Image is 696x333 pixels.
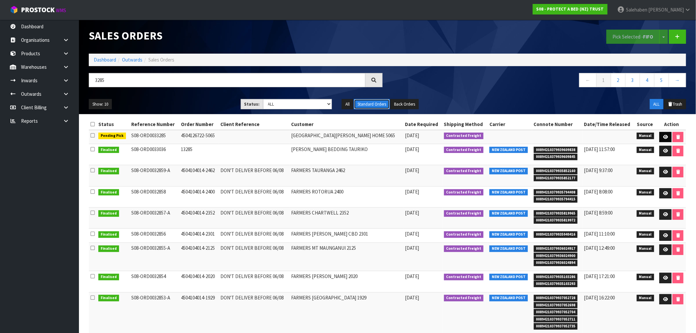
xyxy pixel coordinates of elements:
td: S08-ORD0032856 [130,229,179,243]
span: NEW ZEALAND POST [489,274,528,280]
td: S08-ORD0032857-A [130,208,179,229]
span: Contracted Freight [444,295,484,301]
span: 00894210379939609845 [534,154,578,160]
td: DON'T DELIVER BEFORE 06/08 [219,208,289,229]
span: Contracted Freight [444,168,484,174]
span: Salehaben [626,7,647,13]
td: S08-ORD0032854 [130,271,179,292]
span: [DATE] [405,189,419,195]
span: [DATE] 16:22:00 [584,295,615,301]
strong: Status: [244,101,260,107]
td: DON'T DELIVER BEFORE 06/08 [219,229,289,243]
span: Manual [637,245,654,252]
nav: Page navigation [392,73,686,89]
th: Shipping Method [442,119,488,130]
td: DON'T DELIVER BEFORE 06/08 [219,271,289,292]
small: WMS [56,7,66,13]
button: Back Orders [390,99,419,110]
td: S08-ORD0032855-A [130,243,179,271]
th: Date Required [404,119,442,130]
button: Show: 10 [89,99,112,110]
a: S08 - PROTECT A BED (NZ) TRUST [533,4,608,14]
th: Status [97,119,129,130]
a: 2 [611,73,626,87]
th: Connote Number [532,119,583,130]
button: All [342,99,353,110]
th: Order Number [179,119,219,130]
span: [DATE] 11:10:00 [584,231,615,237]
td: [GEOGRAPHIC_DATA][PERSON_NAME] HOME 5065 [289,130,404,144]
span: NEW ZEALAND POST [489,245,528,252]
a: 5 [654,73,669,87]
span: Manual [637,147,654,153]
span: Finalised [98,295,119,301]
span: Contracted Freight [444,147,484,153]
span: Manual [637,274,654,280]
span: NEW ZEALAND POST [489,210,528,217]
span: [DATE] [405,210,419,216]
strong: S08 - PROTECT A BED (NZ) TRUST [536,6,604,12]
span: 00894210379939609838 [534,147,578,153]
td: FARMERS TAURANGA 2462 [289,165,404,186]
input: Search sales orders [89,73,365,87]
span: Manual [637,189,654,196]
span: Contracted Freight [444,274,484,280]
span: Finalised [98,210,119,217]
span: Manual [637,133,654,139]
td: 13285 [179,144,219,165]
span: 00894210379935819965 [534,210,578,217]
span: [DATE] 12:49:00 [584,245,615,251]
td: 4504104014-2400 [179,186,219,207]
td: 4504104014-2462 [179,165,219,186]
span: Contracted Freight [444,231,484,238]
span: 00894210379935794415 [534,196,578,203]
span: 00894210379935794408 [534,189,578,196]
a: → [669,73,686,87]
td: 4504104014-2020 [179,271,219,292]
span: 00894210379935852177 [534,175,578,182]
span: Manual [637,210,654,217]
span: Contracted Freight [444,210,484,217]
span: [PERSON_NAME] [648,7,684,13]
span: 00894210379935852160 [534,168,578,174]
td: S08-ORD0033285 [130,130,179,144]
td: FARMERS MT MAUNGANUI 2125 [289,243,404,271]
span: [DATE] [405,167,419,173]
span: [DATE] [405,245,419,251]
span: Manual [637,231,654,238]
span: [DATE] 17:21:00 [584,273,615,279]
span: Sales Orders [148,57,174,63]
th: Client Reference [219,119,289,130]
span: Finalised [98,147,119,153]
td: 4504126722-5065 [179,130,219,144]
td: 4504104014-2125 [179,243,219,271]
span: [DATE] [405,146,419,152]
span: Finalised [98,245,119,252]
span: Contracted Freight [444,133,484,139]
button: Standard Orders [354,99,390,110]
td: S08-ORD0032858 [130,186,179,207]
th: Date/Time Released [583,119,635,130]
span: 00894210379937052711 [534,316,578,323]
span: Finalised [98,231,119,238]
span: 00894210379937052698 [534,302,578,309]
td: FARMERS [PERSON_NAME] 2020 [289,271,404,292]
td: DON'T DELIVER BEFORE 06/08 [219,165,289,186]
td: [PERSON_NAME] BEDDING TAURIKO [289,144,404,165]
strong: FIFO [643,34,654,40]
span: 00894210379936024894 [534,260,578,266]
td: DON'T DELIVER BEFORE 06/08 [219,243,289,271]
img: cube-alt.png [10,6,18,14]
span: [DATE] [405,295,419,301]
span: [DATE] 8:08:00 [584,189,613,195]
th: Carrier [488,119,532,130]
h1: Sales Orders [89,30,383,42]
span: Pending Pick [98,133,126,139]
span: 00894210379935819972 [534,217,578,224]
span: Contracted Freight [444,189,484,196]
td: DON'T DELIVER BEFORE 06/08 [219,186,289,207]
span: 00894210379936024900 [534,253,578,259]
span: [DATE] [405,132,419,139]
a: Dashboard [94,57,116,63]
span: 00894210379937052735 [534,323,578,330]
